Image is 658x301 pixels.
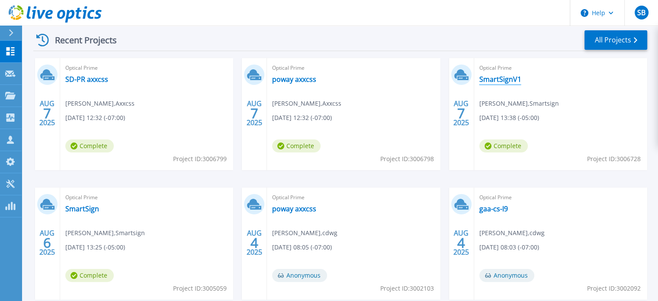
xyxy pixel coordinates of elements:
[272,204,316,213] a: poway axxcss
[380,284,434,293] span: Project ID: 3002103
[65,243,125,252] span: [DATE] 13:25 (-05:00)
[272,63,435,73] span: Optical Prime
[250,239,258,246] span: 4
[272,75,316,84] a: poway axxcss
[65,269,114,282] span: Complete
[272,269,327,282] span: Anonymous
[65,113,125,123] span: [DATE] 12:32 (-07:00)
[584,30,647,50] a: All Projects
[65,99,135,108] span: [PERSON_NAME] , Axxcss
[479,63,642,73] span: Optical Prime
[272,113,332,123] span: [DATE] 12:32 (-07:00)
[479,228,545,238] span: [PERSON_NAME] , cdwg
[65,204,99,213] a: SmartSign
[33,29,128,51] div: Recent Projects
[272,99,341,108] span: [PERSON_NAME] , Axxcss
[272,243,332,252] span: [DATE] 08:05 (-07:00)
[453,97,469,129] div: AUG 2025
[479,99,559,108] span: [PERSON_NAME] , Smartsign
[479,139,528,152] span: Complete
[457,239,465,246] span: 4
[246,97,263,129] div: AUG 2025
[65,228,145,238] span: [PERSON_NAME] , Smartsign
[637,9,645,16] span: SB
[453,227,469,259] div: AUG 2025
[587,154,641,164] span: Project ID: 3006728
[65,63,228,73] span: Optical Prime
[479,193,642,202] span: Optical Prime
[479,243,539,252] span: [DATE] 08:03 (-07:00)
[272,139,321,152] span: Complete
[65,139,114,152] span: Complete
[587,284,641,293] span: Project ID: 3002092
[479,75,521,84] a: SmartSignV1
[479,269,534,282] span: Anonymous
[43,110,51,117] span: 7
[479,204,508,213] a: gaa-cs-I9
[173,284,227,293] span: Project ID: 3005059
[380,154,434,164] span: Project ID: 3006798
[457,110,465,117] span: 7
[272,193,435,202] span: Optical Prime
[39,227,55,259] div: AUG 2025
[173,154,227,164] span: Project ID: 3006799
[272,228,337,238] span: [PERSON_NAME] , cdwg
[39,97,55,129] div: AUG 2025
[65,75,108,84] a: SD-PR axxcss
[250,110,258,117] span: 7
[246,227,263,259] div: AUG 2025
[65,193,228,202] span: Optical Prime
[43,239,51,246] span: 6
[479,113,539,123] span: [DATE] 13:38 (-05:00)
